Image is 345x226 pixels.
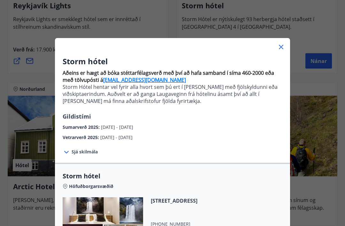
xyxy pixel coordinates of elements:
[100,135,133,141] span: [DATE] - [DATE]
[101,124,133,130] span: [DATE] - [DATE]
[63,135,100,141] span: Vetrarverð 2025 :
[63,113,91,121] span: Gildistími
[69,183,113,190] span: Höfuðborgarsvæðið
[72,149,98,155] span: Sjá skilmála
[63,172,282,181] span: Storm hótel
[63,124,101,130] span: Sumarverð 2025 :
[103,77,186,84] a: [EMAIL_ADDRESS][DOMAIN_NAME]
[63,56,282,67] h3: Storm hótel
[151,198,226,205] span: [STREET_ADDRESS]
[63,84,282,105] p: Storm Hótel hentar vel fyrir alla hvort sem þú ert í [PERSON_NAME] með fjölskyldunni eða viðskipt...
[63,70,274,84] strong: Aðeins er hægt að bóka stéttarfélagsverð með því að hafa samband í síma 460-2000 eða með tölvupós...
